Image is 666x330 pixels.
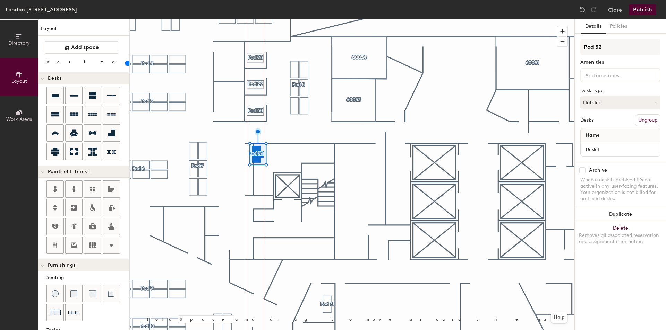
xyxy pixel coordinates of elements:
[580,88,660,93] div: Desk Type
[582,144,659,154] input: Unnamed desk
[580,177,660,202] div: When a desk is archived it's not active in any user-facing features. Your organization is not bil...
[581,19,606,34] button: Details
[44,41,119,54] button: Add space
[582,129,603,142] span: Name
[589,168,607,173] div: Archive
[6,5,77,14] div: London [STREET_ADDRESS]
[71,44,99,51] span: Add space
[606,19,631,34] button: Policies
[8,40,30,46] span: Directory
[46,274,129,282] div: Seating
[103,285,120,302] button: Couch (corner)
[584,71,646,79] input: Add amenities
[108,290,115,297] img: Couch (corner)
[46,59,123,65] div: Resize
[38,25,129,36] h1: Layout
[46,285,64,302] button: Stool
[608,4,622,15] button: Close
[579,232,662,245] div: Removes all associated reservation and assignment information
[50,307,61,318] img: Couch (x2)
[48,75,61,81] span: Desks
[68,307,79,318] img: Couch (x3)
[575,221,666,252] button: DeleteRemoves all associated reservation and assignment information
[11,78,27,84] span: Layout
[70,290,77,297] img: Cushion
[65,304,83,321] button: Couch (x3)
[48,262,75,268] span: Furnishings
[629,4,656,15] button: Publish
[580,117,594,123] div: Desks
[46,304,64,321] button: Couch (x2)
[579,6,586,13] img: Undo
[551,312,567,323] button: Help
[590,6,597,13] img: Redo
[52,290,59,297] img: Stool
[84,285,101,302] button: Couch (middle)
[89,290,96,297] img: Couch (middle)
[48,169,89,175] span: Points of Interest
[575,207,666,221] button: Duplicate
[580,60,660,65] div: Amenities
[580,96,660,109] button: Hoteled
[65,285,83,302] button: Cushion
[635,114,660,126] button: Ungroup
[6,116,32,122] span: Work Areas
